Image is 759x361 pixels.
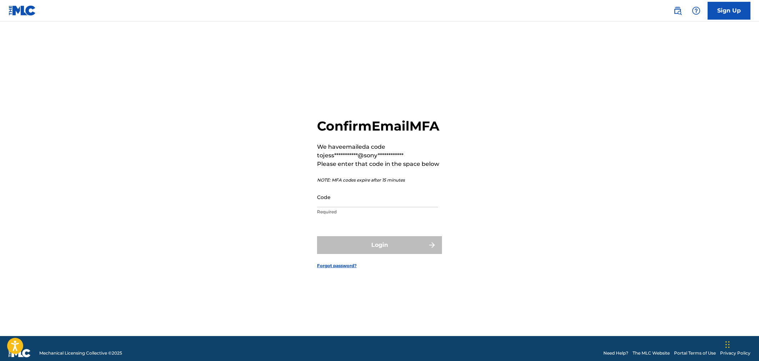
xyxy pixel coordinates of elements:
[317,160,442,168] p: Please enter that code in the space below
[603,350,628,356] a: Need Help?
[39,350,122,356] span: Mechanical Licensing Collective © 2025
[725,334,730,355] div: Drag
[708,2,750,20] a: Sign Up
[674,350,716,356] a: Portal Terms of Use
[692,6,700,15] img: help
[673,6,682,15] img: search
[723,327,759,361] iframe: Chat Widget
[9,5,36,16] img: MLC Logo
[633,350,670,356] a: The MLC Website
[317,209,438,215] p: Required
[9,349,31,357] img: logo
[317,177,442,183] p: NOTE: MFA codes expire after 15 minutes
[670,4,685,18] a: Public Search
[317,118,442,134] h2: Confirm Email MFA
[689,4,703,18] div: Help
[317,263,357,269] a: Forgot password?
[720,350,750,356] a: Privacy Policy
